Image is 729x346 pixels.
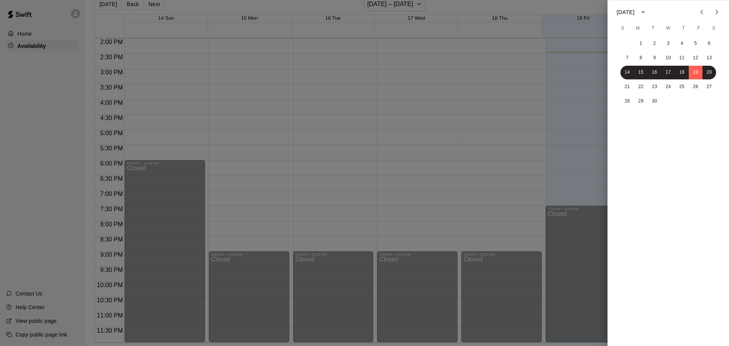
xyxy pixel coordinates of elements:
button: 16 [648,66,661,79]
button: 26 [689,80,702,94]
button: 23 [648,80,661,94]
button: 29 [634,95,648,108]
button: 14 [620,66,634,79]
span: Monday [631,21,645,36]
button: 12 [689,51,702,65]
button: 17 [661,66,675,79]
button: 13 [702,51,716,65]
div: [DATE] [617,8,634,16]
button: 22 [634,80,648,94]
button: 30 [648,95,661,108]
button: 11 [675,51,689,65]
button: 4 [675,37,689,51]
button: 19 [689,66,702,79]
span: Friday [692,21,705,36]
button: 21 [620,80,634,94]
span: Sunday [616,21,630,36]
button: 7 [620,51,634,65]
span: Saturday [707,21,721,36]
button: 27 [702,80,716,94]
button: 15 [634,66,648,79]
button: 28 [620,95,634,108]
button: 10 [661,51,675,65]
button: Next month [709,5,724,20]
span: Wednesday [661,21,675,36]
button: 24 [661,80,675,94]
button: 8 [634,51,648,65]
button: 6 [702,37,716,51]
button: 5 [689,37,702,51]
button: 18 [675,66,689,79]
button: 25 [675,80,689,94]
span: Thursday [677,21,690,36]
button: 20 [702,66,716,79]
button: calendar view is open, switch to year view [637,6,650,19]
button: Previous month [694,5,709,20]
span: Tuesday [646,21,660,36]
button: 3 [661,37,675,51]
button: 1 [634,37,648,51]
button: 2 [648,37,661,51]
button: 9 [648,51,661,65]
